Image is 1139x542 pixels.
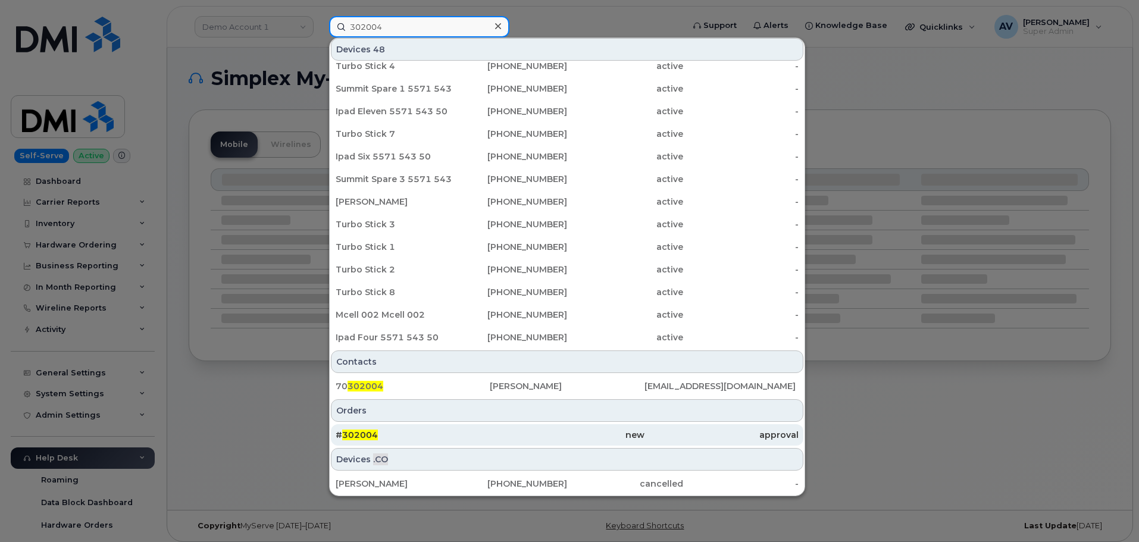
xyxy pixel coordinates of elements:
div: approval [644,429,799,441]
div: active [567,105,683,117]
div: Turbo Stick 7 [336,128,452,140]
div: Mcell 002 Mcell 002 [336,309,452,321]
div: active [567,309,683,321]
a: #302004newapproval [331,424,803,446]
div: Contacts [331,350,803,373]
div: - [683,286,799,298]
a: Turbo Stick 2[PHONE_NUMBER]active- [331,259,803,280]
div: [PHONE_NUMBER] [452,286,568,298]
div: Orders [331,399,803,422]
div: Turbo Stick 1 [336,241,452,253]
div: [PHONE_NUMBER] [452,128,568,140]
div: - [683,478,799,490]
div: Ipad Four 5571 543 50 [336,331,452,343]
a: [PERSON_NAME][PHONE_NUMBER]cancelled- [331,473,803,494]
div: [PHONE_NUMBER] [452,309,568,321]
div: Summit Spare 1 5571 543 50 [336,83,452,95]
a: Ipad Eleven 5571 543 50[PHONE_NUMBER]active- [331,101,803,122]
div: [PHONE_NUMBER] [452,331,568,343]
div: [PHONE_NUMBER] [452,105,568,117]
div: Devices [331,448,803,471]
div: cancelled [567,478,683,490]
div: - [683,173,799,185]
a: Turbo Stick 8[PHONE_NUMBER]active- [331,281,803,303]
div: Ipad Six 5571 543 50 [336,151,452,162]
div: [PHONE_NUMBER] [452,173,568,185]
div: [PHONE_NUMBER] [452,241,568,253]
div: # [336,429,490,441]
div: - [683,264,799,275]
div: [PERSON_NAME] [490,380,644,392]
div: Turbo Stick 4 [336,60,452,72]
div: active [567,196,683,208]
a: Ipad Four 5571 543 50[PHONE_NUMBER]active- [331,327,803,348]
a: Summit Spare 3 5571 543 50[PHONE_NUMBER]active- [331,168,803,190]
div: [PERSON_NAME] [336,196,452,208]
span: 302004 [342,430,378,440]
div: - [683,331,799,343]
div: Devices [331,38,803,61]
div: active [567,286,683,298]
div: active [567,173,683,185]
div: active [567,218,683,230]
div: active [567,151,683,162]
div: - [683,83,799,95]
a: Summit Spare 1 5571 543 50[PHONE_NUMBER]active- [331,78,803,99]
div: [PHONE_NUMBER] [452,60,568,72]
a: Turbo Stick 3[PHONE_NUMBER]active- [331,214,803,235]
span: 48 [373,43,385,55]
div: [PERSON_NAME] [336,478,452,490]
div: Turbo Stick 3 [336,218,452,230]
div: - [683,60,799,72]
div: active [567,264,683,275]
div: - [683,128,799,140]
div: - [683,151,799,162]
a: Ipad Six 5571 543 50[PHONE_NUMBER]active- [331,146,803,167]
div: new [490,429,644,441]
a: Turbo Stick 7[PHONE_NUMBER]active- [331,123,803,145]
div: active [567,128,683,140]
div: active [567,241,683,253]
span: .CO [373,453,388,465]
div: - [683,309,799,321]
a: Turbo Stick 1[PHONE_NUMBER]active- [331,236,803,258]
div: active [567,83,683,95]
div: - [683,105,799,117]
div: 70 [336,380,490,392]
div: [EMAIL_ADDRESS][DOMAIN_NAME] [644,380,799,392]
div: - [683,218,799,230]
div: [PHONE_NUMBER] [452,151,568,162]
div: Summit Spare 3 5571 543 50 [336,173,452,185]
a: Turbo Stick 4[PHONE_NUMBER]active- [331,55,803,77]
div: Turbo Stick 2 [336,264,452,275]
div: active [567,331,683,343]
div: - [683,196,799,208]
div: Ipad Eleven 5571 543 50 [336,105,452,117]
div: [PHONE_NUMBER] [452,196,568,208]
div: Turbo Stick 8 [336,286,452,298]
a: Mcell 002 Mcell 002[PHONE_NUMBER]active- [331,304,803,325]
div: active [567,60,683,72]
div: [PHONE_NUMBER] [452,83,568,95]
div: - [683,241,799,253]
span: 302004 [348,381,383,391]
div: [PHONE_NUMBER] [452,218,568,230]
a: [PERSON_NAME][PHONE_NUMBER]active- [331,191,803,212]
div: [PHONE_NUMBER] [452,264,568,275]
div: [PHONE_NUMBER] [452,478,568,490]
a: 70302004[PERSON_NAME][EMAIL_ADDRESS][DOMAIN_NAME] [331,375,803,397]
